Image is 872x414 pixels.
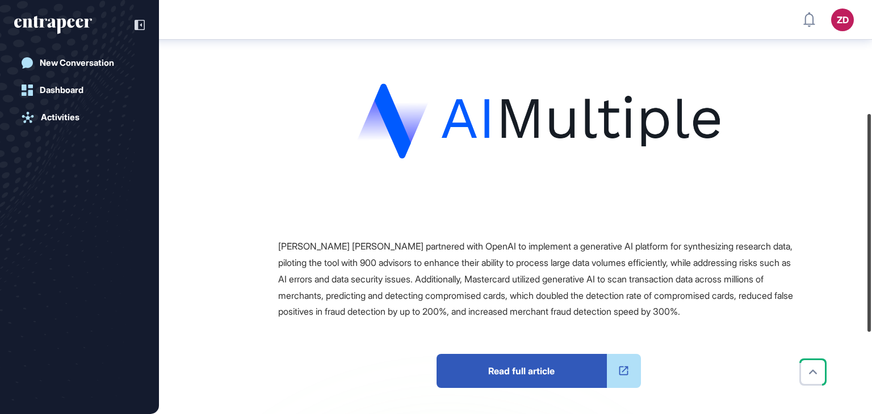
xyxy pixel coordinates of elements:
img: Top 25 Generative AI Finance Use Cases & Case Studies [350,22,727,220]
a: Activities [14,106,145,129]
span: [PERSON_NAME] [PERSON_NAME] partnered with OpenAI to implement a generative AI platform for synth... [278,240,793,317]
a: Dashboard [14,79,145,102]
div: entrapeer-logo [14,16,92,34]
div: Activities [41,112,79,122]
a: Read full article [437,354,641,388]
a: New Conversation [14,52,145,74]
div: New Conversation [40,58,114,68]
span: Read full article [437,354,607,388]
div: Dashboard [40,85,83,95]
button: ZD [831,9,854,31]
